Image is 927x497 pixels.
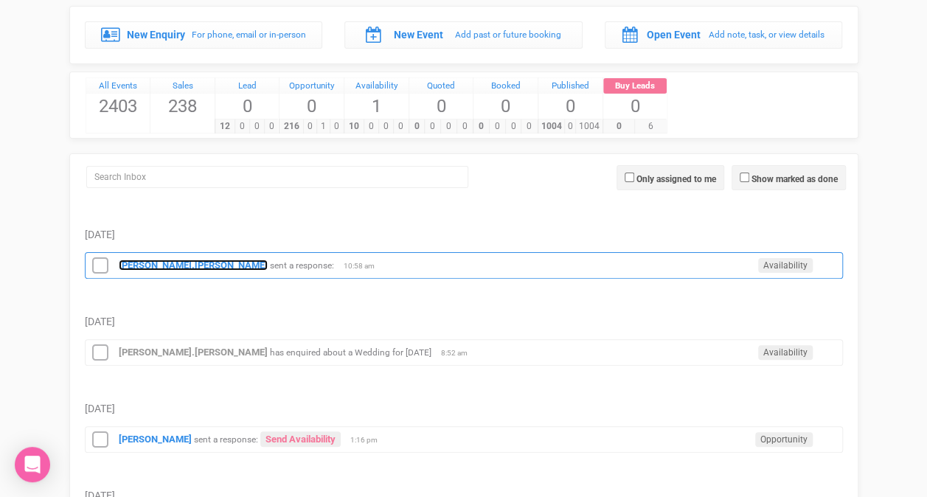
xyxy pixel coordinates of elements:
span: 1:16 pm [350,435,387,445]
label: New Enquiry [127,27,185,42]
span: 1004 [575,119,603,133]
span: 1 [344,94,409,119]
span: 0 [330,119,344,133]
span: 0 [440,119,457,133]
span: 0 [564,119,576,133]
span: 0 [603,94,667,119]
a: Booked [473,78,538,94]
span: 8:52 am [441,348,478,358]
span: Opportunity [755,432,813,447]
span: 0 [489,119,506,133]
span: 2403 [86,94,150,119]
a: Buy Leads [603,78,667,94]
label: New Event [394,27,443,42]
a: Availability [344,78,409,94]
span: 238 [150,94,215,119]
span: 0 [280,94,344,119]
a: Open Event Add note, task, or view details [605,21,843,48]
a: All Events [86,78,150,94]
label: Show marked as done [751,173,838,186]
span: 216 [279,119,303,133]
span: 0 [364,119,379,133]
span: 0 [409,94,473,119]
span: 0 [473,119,490,133]
span: 0 [521,119,538,133]
a: New Enquiry For phone, email or in-person [85,21,323,48]
span: 0 [303,119,317,133]
small: sent a response: [194,434,258,445]
span: 0 [424,119,441,133]
a: [PERSON_NAME].[PERSON_NAME] [119,260,268,271]
span: 1004 [538,119,565,133]
h5: [DATE] [85,229,843,240]
small: For phone, email or in-person [192,29,306,40]
span: 0 [538,94,603,119]
span: 0 [603,119,635,133]
span: 0 [505,119,522,133]
label: Open Event [647,27,701,42]
div: Open Intercom Messenger [15,447,50,482]
h5: [DATE] [85,403,843,414]
span: Availability [758,258,813,273]
span: 0 [409,119,426,133]
a: Send Availability [260,431,341,447]
a: [PERSON_NAME] [119,434,192,445]
span: 0 [264,119,280,133]
span: Availability [758,345,813,360]
input: Search Inbox [86,166,468,188]
span: 10 [344,119,364,133]
span: 12 [215,119,235,133]
a: Sales [150,78,215,94]
a: New Event Add past or future booking [344,21,583,48]
span: 6 [634,119,667,133]
span: 0 [393,119,409,133]
small: Add past or future booking [455,29,561,40]
h5: [DATE] [85,316,843,327]
small: sent a response: [270,260,334,271]
label: Only assigned to me [636,173,716,186]
span: 0 [215,94,280,119]
small: Add note, task, or view details [709,29,824,40]
span: 10:58 am [344,261,381,271]
span: 0 [456,119,473,133]
small: has enquired about a Wedding for [DATE] [270,347,431,358]
a: [PERSON_NAME].[PERSON_NAME] [119,347,268,358]
span: 1 [316,119,330,133]
span: 0 [378,119,394,133]
a: Lead [215,78,280,94]
span: 0 [249,119,265,133]
span: 0 [473,94,538,119]
span: 0 [235,119,250,133]
a: Opportunity [280,78,344,94]
a: Published [538,78,603,94]
a: Quoted [409,78,473,94]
